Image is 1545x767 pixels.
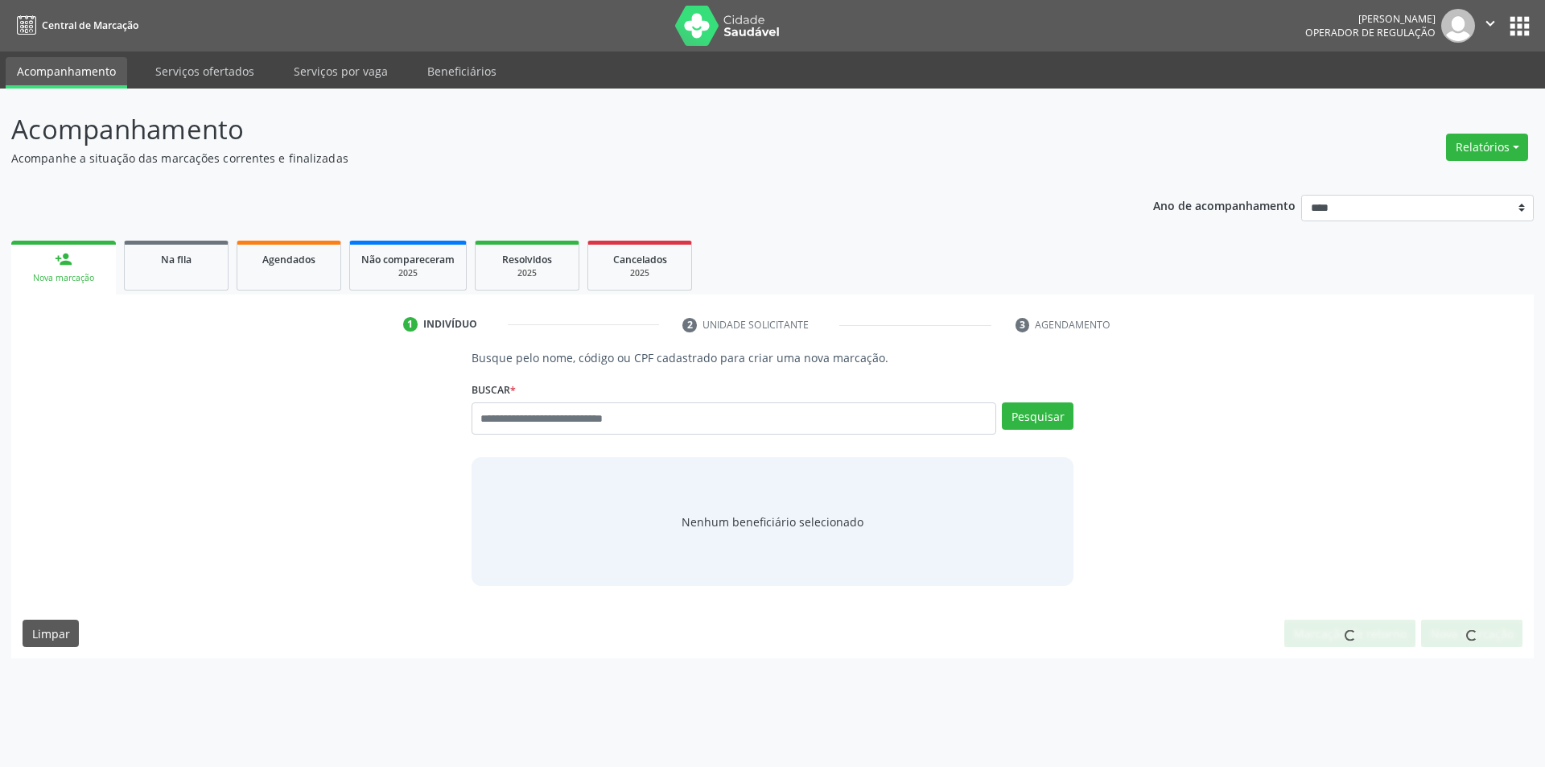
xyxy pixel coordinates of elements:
span: Cancelados [613,253,667,266]
button: Relatórios [1446,134,1528,161]
span: Nenhum beneficiário selecionado [682,513,863,530]
div: 2025 [487,267,567,279]
div: 2025 [599,267,680,279]
span: Agendados [262,253,315,266]
button:  [1475,9,1506,43]
a: Beneficiários [416,57,508,85]
div: person_add [55,250,72,268]
span: Central de Marcação [42,19,138,32]
span: Na fila [161,253,192,266]
img: img [1441,9,1475,43]
a: Serviços por vaga [282,57,399,85]
div: Indivíduo [423,317,477,332]
p: Ano de acompanhamento [1153,195,1296,215]
label: Buscar [472,377,516,402]
i:  [1481,14,1499,32]
a: Acompanhamento [6,57,127,89]
span: Não compareceram [361,253,455,266]
a: Central de Marcação [11,12,138,39]
button: Limpar [23,620,79,647]
span: Operador de regulação [1305,26,1436,39]
p: Busque pelo nome, código ou CPF cadastrado para criar uma nova marcação. [472,349,1074,366]
div: [PERSON_NAME] [1305,12,1436,26]
button: Pesquisar [1002,402,1073,430]
p: Acompanhamento [11,109,1077,150]
button: apps [1506,12,1534,40]
p: Acompanhe a situação das marcações correntes e finalizadas [11,150,1077,167]
a: Serviços ofertados [144,57,266,85]
div: 1 [403,317,418,332]
span: Resolvidos [502,253,552,266]
div: 2025 [361,267,455,279]
div: Nova marcação [23,272,105,284]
